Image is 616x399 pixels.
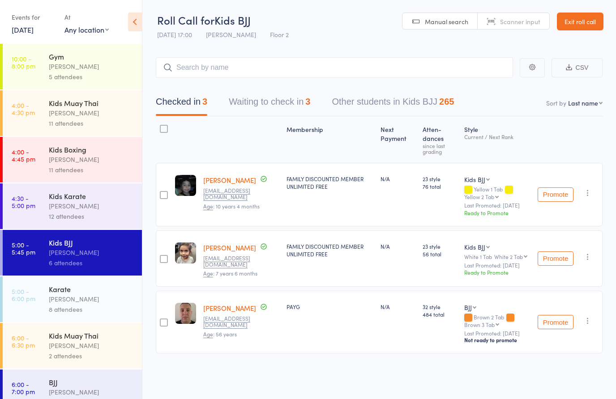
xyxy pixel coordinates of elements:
[287,303,373,310] div: PAYG
[49,284,134,294] div: Karate
[49,165,134,175] div: 11 attendees
[538,187,573,202] button: Promote
[156,57,513,78] input: Search by name
[12,10,56,25] div: Events for
[425,17,468,26] span: Manual search
[538,315,573,329] button: Promote
[423,303,457,310] span: 32 style
[203,255,279,268] small: miniracingcars@gmail.com
[49,98,134,108] div: Kids Muay Thai
[381,242,415,250] div: N/A
[464,330,530,336] small: Last Promoted: [DATE]
[423,143,457,154] div: since last grading
[156,92,207,116] button: Checked in3
[12,195,35,209] time: 4:30 - 5:00 pm
[12,334,35,348] time: 6:00 - 6:30 pm
[500,17,540,26] span: Scanner input
[203,315,279,328] small: mark@bujutsumartialarts.com
[175,303,196,324] img: image1660127366.png
[552,58,603,77] button: CSV
[157,13,214,27] span: Roll Call for
[49,51,134,61] div: Gym
[3,276,142,322] a: 5:00 -6:00 pmKarate[PERSON_NAME]8 attendees
[49,304,134,314] div: 8 attendees
[464,209,530,216] div: Ready to Promote
[49,191,134,201] div: Kids Karate
[464,268,530,276] div: Ready to Promote
[557,13,603,30] a: Exit roll call
[49,247,134,258] div: [PERSON_NAME]
[381,303,415,310] div: N/A
[377,120,419,159] div: Next Payment
[49,340,134,351] div: [PERSON_NAME]
[49,154,134,165] div: [PERSON_NAME]
[494,254,523,259] div: White 2 Tab
[49,144,134,154] div: Kids Boxing
[203,187,279,200] small: miniracingcars@gmail.com
[381,175,415,183] div: N/A
[64,10,109,25] div: At
[3,90,142,136] a: 4:00 -4:30 pmKids Muay Thai[PERSON_NAME]11 attendees
[464,336,530,344] div: Not ready to promote
[270,30,289,39] span: Floor 2
[332,92,454,116] button: Other students in Kids BJJ265
[423,250,457,258] span: 56 total
[419,120,461,159] div: Atten­dances
[464,175,485,184] div: Kids BJJ
[423,183,457,190] span: 76 total
[283,120,377,159] div: Membership
[12,381,35,395] time: 6:00 - 7:00 pm
[49,61,134,72] div: [PERSON_NAME]
[464,322,495,327] div: Brown 3 Tab
[287,242,373,258] div: FAMILY DISCOUNTED MEMBER UNLIMITED FREE
[49,258,134,268] div: 6 attendees
[12,241,35,255] time: 5:00 - 5:45 pm
[3,323,142,369] a: 6:00 -6:30 pmKids Muay Thai[PERSON_NAME]2 attendees
[464,186,530,199] div: Yellow 1 Tab
[229,92,310,116] button: Waiting to check in3
[49,238,134,247] div: Kids BJJ
[206,30,256,39] span: [PERSON_NAME]
[423,242,457,250] span: 23 style
[12,288,35,302] time: 5:00 - 6:00 pm
[464,134,530,140] div: Current / Next Rank
[49,201,134,211] div: [PERSON_NAME]
[49,108,134,118] div: [PERSON_NAME]
[49,351,134,361] div: 2 attendees
[49,118,134,128] div: 11 attendees
[464,262,530,268] small: Last Promoted: [DATE]
[49,72,134,82] div: 5 attendees
[464,254,530,259] div: White 1 Tab
[546,98,566,107] label: Sort by
[3,183,142,229] a: 4:30 -5:00 pmKids Karate[PERSON_NAME]12 attendees
[202,97,207,106] div: 3
[203,243,256,252] a: [PERSON_NAME]
[175,175,196,196] img: image1612253690.png
[439,97,454,106] div: 265
[305,97,310,106] div: 3
[464,194,494,199] div: Yellow 2 Tab
[3,230,142,276] a: 5:00 -5:45 pmKids BJJ[PERSON_NAME]6 attendees
[3,137,142,183] a: 4:00 -4:45 pmKids Boxing[PERSON_NAME]11 attendees
[12,102,35,116] time: 4:00 - 4:30 pm
[157,30,192,39] span: [DATE] 17:00
[49,377,134,387] div: BJJ
[12,25,34,34] a: [DATE]
[49,294,134,304] div: [PERSON_NAME]
[538,251,573,266] button: Promote
[568,98,598,107] div: Last name
[464,242,485,251] div: Kids BJJ
[203,269,257,277] span: : 7 years 6 months
[64,25,109,34] div: Any location
[423,310,457,318] span: 484 total
[287,175,373,190] div: FAMILY DISCOUNTED MEMBER UNLIMITED FREE
[12,55,35,69] time: 10:00 - 8:00 pm
[3,44,142,89] a: 10:00 -8:00 pmGym[PERSON_NAME]5 attendees
[49,331,134,340] div: Kids Muay Thai
[464,202,530,208] small: Last Promoted: [DATE]
[49,387,134,397] div: [PERSON_NAME]
[49,211,134,221] div: 12 attendees
[464,314,530,327] div: Brown 2 Tab
[203,202,260,210] span: : 10 years 4 months
[214,13,251,27] span: Kids BJJ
